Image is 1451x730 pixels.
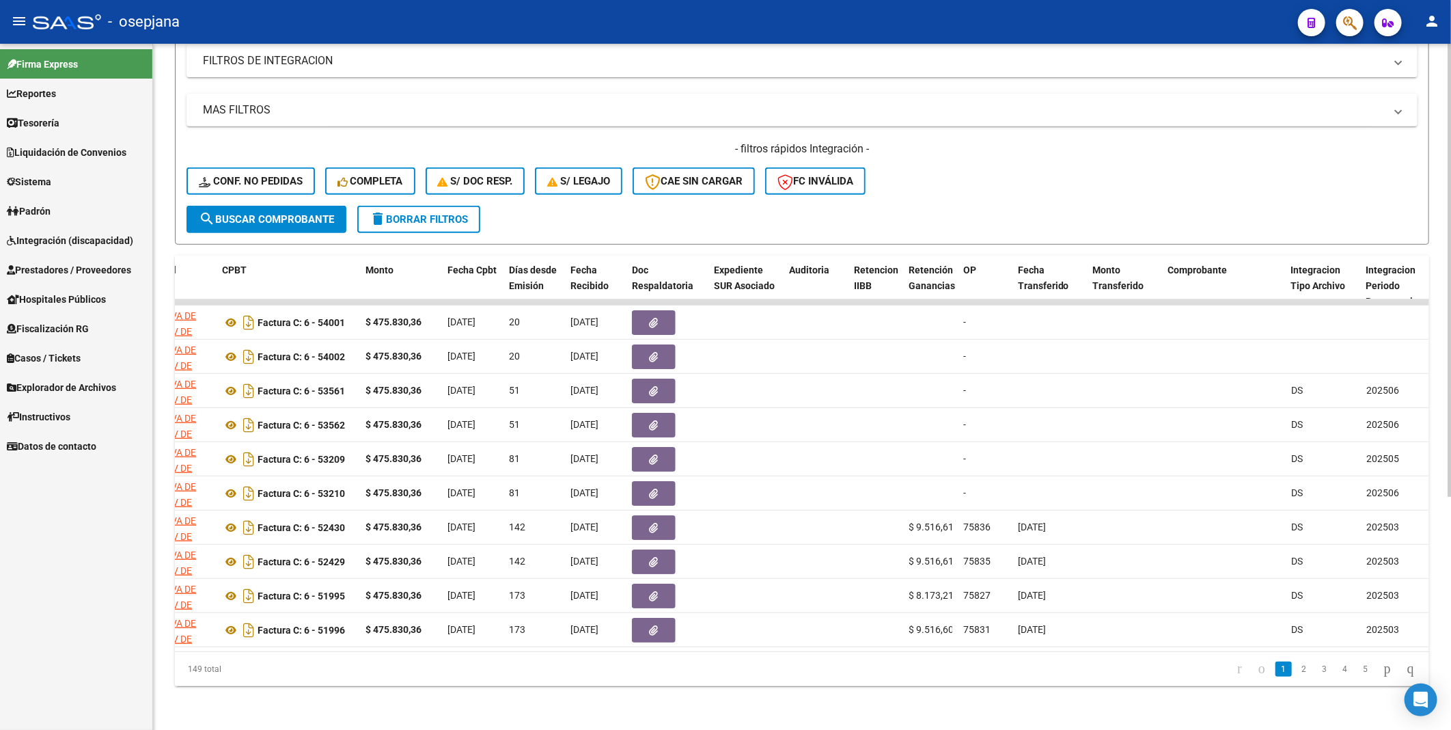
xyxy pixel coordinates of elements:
[1291,590,1303,601] span: DS
[258,556,345,567] strong: Factura C: 6 - 52429
[365,453,422,464] strong: $ 475.830,36
[547,175,610,187] span: S/ legajo
[1357,662,1374,677] a: 5
[1231,662,1248,677] a: go to first page
[240,619,258,641] i: Descargar documento
[1093,265,1144,291] span: Monto Transferido
[365,522,422,532] strong: $ 475.830,36
[509,316,520,327] span: 20
[1366,453,1399,464] span: 202505
[1168,265,1228,275] span: Comprobante
[1314,658,1335,681] li: page 3
[447,590,475,601] span: [DATE]
[240,551,258,573] i: Descargar documento
[633,167,755,195] button: CAE SIN CARGAR
[509,487,520,498] span: 81
[240,414,258,436] i: Descargar documento
[7,116,59,131] span: Tesorería
[325,167,415,195] button: Completa
[777,175,853,187] span: FC Inválida
[963,624,991,635] span: 75831
[186,94,1418,126] mat-expansion-panel-header: MAS FILTROS
[1296,662,1312,677] a: 2
[909,556,954,567] span: $ 9.516,61
[186,141,1418,157] h4: - filtros rápidos Integración -
[258,454,345,465] strong: Factura C: 6 - 53209
[337,175,403,187] span: Completa
[509,453,520,464] span: 81
[1012,256,1088,316] datatable-header-cell: Fecha Transferido
[784,256,848,316] datatable-header-cell: Auditoria
[365,316,422,327] strong: $ 475.830,36
[509,522,525,532] span: 142
[240,483,258,504] i: Descargar documento
[365,419,422,430] strong: $ 475.830,36
[958,256,1012,316] datatable-header-cell: OP
[240,517,258,539] i: Descargar documento
[570,590,598,601] span: [DATE]
[11,13,27,29] mat-icon: menu
[222,265,247,275] span: CPBT
[199,175,303,187] span: Conf. no pedidas
[7,380,116,395] span: Explorador de Archivos
[365,265,393,275] span: Monto
[714,265,775,291] span: Expediente SUR Asociado
[1018,590,1046,601] span: [DATE]
[186,206,346,233] button: Buscar Comprobante
[240,448,258,470] i: Descargar documento
[509,624,525,635] span: 173
[370,213,468,226] span: Borrar Filtros
[1335,658,1355,681] li: page 4
[509,265,557,291] span: Días desde Emisión
[1291,385,1303,396] span: DS
[258,522,345,533] strong: Factura C: 6 - 52430
[199,211,215,227] mat-icon: search
[258,386,345,396] strong: Factura C: 6 - 53561
[1424,13,1440,29] mat-icon: person
[1361,256,1436,316] datatable-header-cell: Integracion Periodo Presentacion
[370,211,386,227] mat-icon: delete
[447,522,475,532] span: [DATE]
[1291,419,1303,430] span: DS
[360,256,442,316] datatable-header-cell: Monto
[442,256,503,316] datatable-header-cell: Fecha Cpbt
[854,265,898,291] span: Retencion IIBB
[1401,662,1420,677] a: go to last page
[535,167,622,195] button: S/ legajo
[258,351,345,362] strong: Factura C: 6 - 54002
[1355,658,1376,681] li: page 5
[1291,453,1303,464] span: DS
[203,103,1385,118] mat-panel-title: MAS FILTROS
[7,292,106,307] span: Hospitales Públicos
[7,409,70,424] span: Instructivos
[1366,419,1399,430] span: 202506
[365,385,422,396] strong: $ 475.830,36
[365,590,422,601] strong: $ 475.830,36
[7,174,51,189] span: Sistema
[963,453,966,464] span: -
[509,385,520,396] span: 51
[203,53,1385,68] mat-panel-title: FILTROS DE INTEGRACION
[1366,265,1424,307] span: Integracion Periodo Presentacion
[909,265,955,291] span: Retención Ganancias
[1273,658,1294,681] li: page 1
[1291,522,1303,532] span: DS
[509,419,520,430] span: 51
[848,256,903,316] datatable-header-cell: Retencion IIBB
[570,265,609,291] span: Fecha Recibido
[963,487,966,498] span: -
[365,556,422,567] strong: $ 475.830,36
[447,453,475,464] span: [DATE]
[909,522,954,532] span: $ 9.516,61
[365,487,422,498] strong: $ 475.830,36
[570,556,598,567] span: [DATE]
[108,7,180,37] span: - osepjana
[447,419,475,430] span: [DATE]
[7,321,89,336] span: Fiscalización RG
[365,624,422,635] strong: $ 475.830,36
[258,488,345,499] strong: Factura C: 6 - 53210
[357,206,480,233] button: Borrar Filtros
[258,317,345,328] strong: Factura C: 6 - 54001
[447,265,497,275] span: Fecha Cpbt
[570,316,598,327] span: [DATE]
